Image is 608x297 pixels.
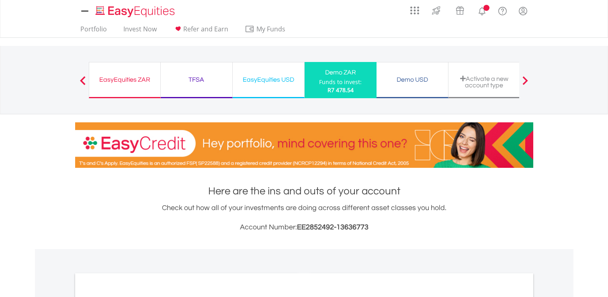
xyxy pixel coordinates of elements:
[319,78,362,86] div: Funds to invest:
[77,25,110,37] a: Portfolio
[405,2,424,15] a: AppsGrid
[183,25,228,33] span: Refer and Earn
[448,2,472,17] a: Vouchers
[75,222,533,233] h3: Account Number:
[94,74,156,85] div: EasyEquities ZAR
[410,6,419,15] img: grid-menu-icon.svg
[75,202,533,233] div: Check out how all of your investments are doing across different asset classes you hold.
[453,4,467,17] img: vouchers-v2.svg
[453,75,515,89] div: Activate a new account type
[237,74,299,85] div: EasyEquities USD
[94,5,178,18] img: EasyEquities_Logo.png
[492,2,513,18] a: FAQ's and Support
[430,4,443,17] img: thrive-v2.svg
[328,86,354,94] span: R7 478.54
[166,74,227,85] div: TFSA
[472,2,492,18] a: Notifications
[92,2,178,18] a: Home page
[120,25,160,37] a: Invest Now
[381,74,443,85] div: Demo USD
[170,25,231,37] a: Refer and Earn
[513,2,533,20] a: My Profile
[309,67,372,78] div: Demo ZAR
[75,122,533,168] img: EasyCredit Promotion Banner
[245,24,297,34] span: My Funds
[75,184,533,198] h1: Here are the ins and outs of your account
[297,223,368,231] span: EE2852492-13636773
